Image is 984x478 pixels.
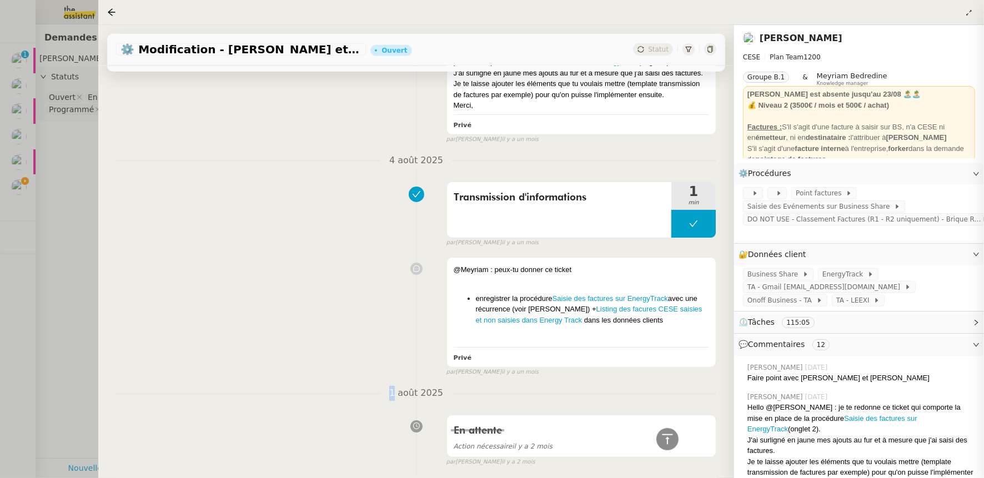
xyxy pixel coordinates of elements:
[747,123,782,131] u: Factures :
[747,90,921,98] strong: [PERSON_NAME] est absente jusqu'au 23/08 🏝️🏝️
[755,133,786,142] strong: émetteur
[886,133,947,142] strong: [PERSON_NAME]
[747,373,975,384] div: Faire point avec [PERSON_NAME] et [PERSON_NAME]
[739,167,796,180] span: ⚙️
[747,392,805,402] span: [PERSON_NAME]
[446,238,456,248] span: par
[747,143,971,165] div: S'il s'agit d'une à l'entreprise, dans la demande de
[476,305,702,324] a: Listing des facures CESE saisies et non saisies dans Energy Track
[747,363,805,373] span: [PERSON_NAME]
[817,80,868,87] span: Knowledge manager
[760,33,842,43] a: [PERSON_NAME]
[806,133,851,142] strong: destinataire :
[476,293,709,326] li: enregistrer la procédure avec une récurrence (voir [PERSON_NAME]) + dans les données clients
[796,188,846,199] span: Point factures
[446,135,456,144] span: par
[739,248,811,261] span: 🔐
[836,295,874,306] span: TA - LEEXI
[743,72,789,83] nz-tag: Groupe B.1
[802,72,807,86] span: &
[671,185,716,198] span: 1
[743,32,755,44] img: users%2FHIWaaSoTa5U8ssS5t403NQMyZZE3%2Favatar%2Fa4be050e-05fa-4f28-bbe7-e7e8e4788720
[446,368,539,377] small: [PERSON_NAME]
[446,135,539,144] small: [PERSON_NAME]
[747,101,889,109] strong: 💰 Niveau 2 (3500€ / mois et 500€ / achat)
[454,426,502,436] span: En attente
[454,442,513,450] span: Action nécessaire
[553,294,668,303] a: Saisie des factures sur EnergyTrack
[755,155,826,163] strong: pointage de factures
[888,144,908,153] strong: forker
[817,72,887,86] app-user-label: Knowledge manager
[748,318,775,326] span: Tâches
[817,72,887,80] span: Meyriam Bedredine
[747,269,802,280] span: Business Share
[739,340,834,349] span: 💬
[734,163,984,184] div: ⚙️Procédures
[501,135,539,144] span: il y a un mois
[822,269,867,280] span: EnergyTrack
[805,363,830,373] span: [DATE]
[747,214,982,225] span: DO NOT USE - Classement Factures (R1 - R2 uniquement) - Brique Rouge
[748,340,805,349] span: Commentaires
[671,198,716,208] span: min
[446,238,539,248] small: [PERSON_NAME]
[380,386,452,401] span: 1 août 2025
[501,368,539,377] span: il y a un mois
[795,144,845,153] strong: facture interne
[121,44,362,55] span: ⚙️ Modification - [PERSON_NAME] et suivi des devis sur Energy Track
[747,201,894,212] span: Saisie des Evénements sur Business Share
[380,153,452,168] span: 4 août 2025
[734,311,984,333] div: ⏲️Tâches 115:05
[782,317,814,328] nz-tag: 115:05
[743,53,760,61] span: CESE
[648,46,669,53] span: Statut
[734,334,984,355] div: 💬Commentaires 12
[454,189,665,206] span: Transmission d'informations
[454,78,709,100] div: Je te laisse ajouter les éléments que tu voulais mettre (template transmission de factures par ex...
[501,457,535,467] span: il y a 2 mois
[454,122,471,129] b: Privé
[747,122,971,143] div: S'il s'agit d'une facture à saisir sur BS, n'a CESE ni en , ni en l'attribuer à
[454,354,471,361] b: Privé
[454,68,709,79] div: J'ai surligné en jaune mes ajouts au fur et à mesure que j'ai saisi des factures.
[770,53,804,61] span: Plan Team
[446,368,456,377] span: par
[446,457,535,467] small: [PERSON_NAME]
[747,435,975,456] div: J'ai surligné en jaune mes ajouts au fur et à mesure que j'ai saisi des factures.
[446,457,456,467] span: par
[805,392,830,402] span: [DATE]
[734,244,984,265] div: 🔐Données client
[812,339,830,350] nz-tag: 12
[454,100,709,111] div: Merci,
[454,442,553,450] span: il y a 2 mois
[739,318,824,326] span: ⏲️
[747,295,816,306] span: Onoff Business - TA
[381,47,407,54] div: Ouvert
[804,53,821,61] span: 1200
[454,264,709,275] div: @Meyriam : peux-tu donner ce ticket
[747,414,917,434] a: Saisie des factures sur EnergyTrack
[747,281,905,293] span: TA - Gmail [EMAIL_ADDRESS][DOMAIN_NAME]
[748,250,806,259] span: Données client
[501,238,539,248] span: il y a un mois
[747,402,975,435] div: Hello @[PERSON_NAME] : je te redonne ce ticket qui comporte la mise en place de la procédure (ong...
[748,169,791,178] span: Procédures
